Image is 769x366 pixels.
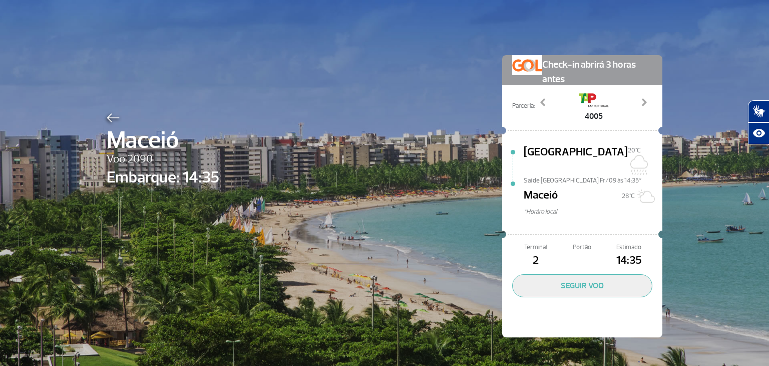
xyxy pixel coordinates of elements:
span: Check-in abrirá 3 horas antes [542,55,652,87]
button: Abrir recursos assistivos. [748,122,769,144]
span: 4005 [579,110,609,122]
span: Sai de [GEOGRAPHIC_DATA] Fr/09 às 14:35* [524,176,662,183]
span: Maceió [107,122,219,158]
span: 2 [512,252,559,269]
button: SEGUIR VOO [512,274,652,297]
span: Embarque: 14:35 [107,165,219,190]
span: *Horáro local [524,207,662,217]
div: Plugin de acessibilidade da Hand Talk. [748,100,769,144]
span: [GEOGRAPHIC_DATA] [524,144,628,176]
button: Abrir tradutor de língua de sinais. [748,100,769,122]
span: 14:35 [606,252,652,269]
span: Portão [559,243,605,252]
span: 28°C [622,192,635,200]
span: Terminal [512,243,559,252]
img: Chuvoso [628,155,648,175]
img: Sol com muitas nuvens [635,186,655,206]
span: Voo 2090 [107,151,219,168]
span: Maceió [524,187,558,207]
span: Parceria: [512,101,535,111]
span: 20°C [628,146,641,154]
span: Estimado [606,243,652,252]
